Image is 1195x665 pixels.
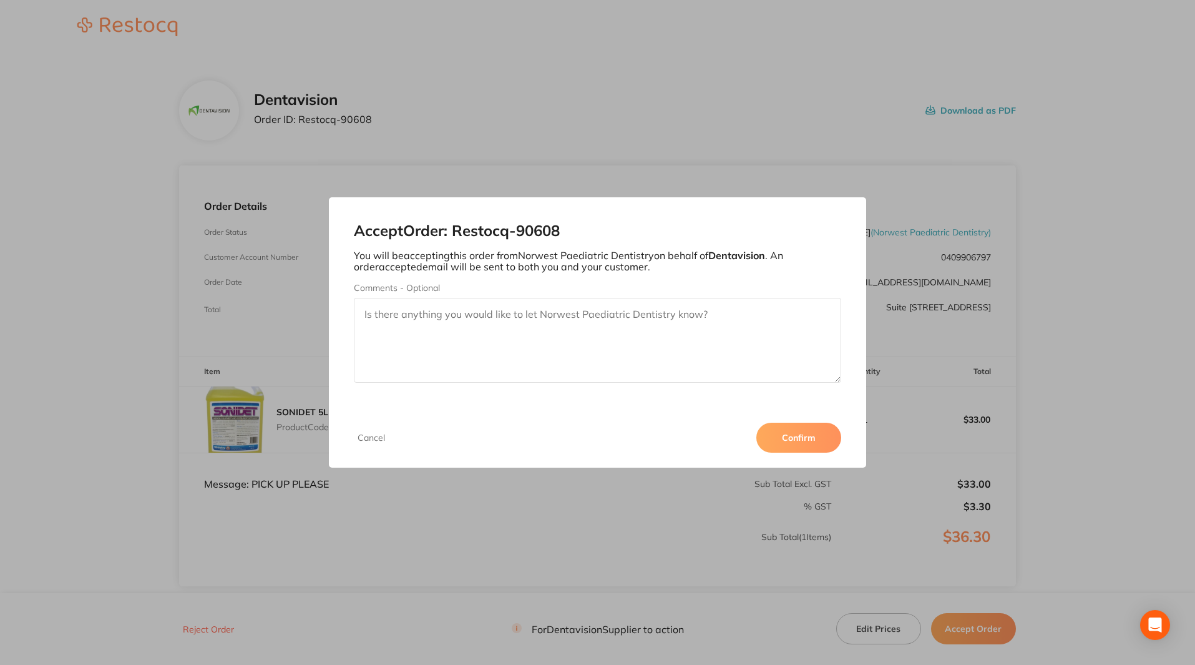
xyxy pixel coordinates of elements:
[354,432,389,443] button: Cancel
[1140,610,1170,640] div: Open Intercom Messenger
[354,250,842,273] p: You will be accepting this order from Norwest Paediatric Dentistry on behalf of . An order accept...
[756,423,841,453] button: Confirm
[708,249,765,262] b: Dentavision
[354,222,842,240] h2: Accept Order: Restocq- 90608
[354,283,842,293] label: Comments - Optional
